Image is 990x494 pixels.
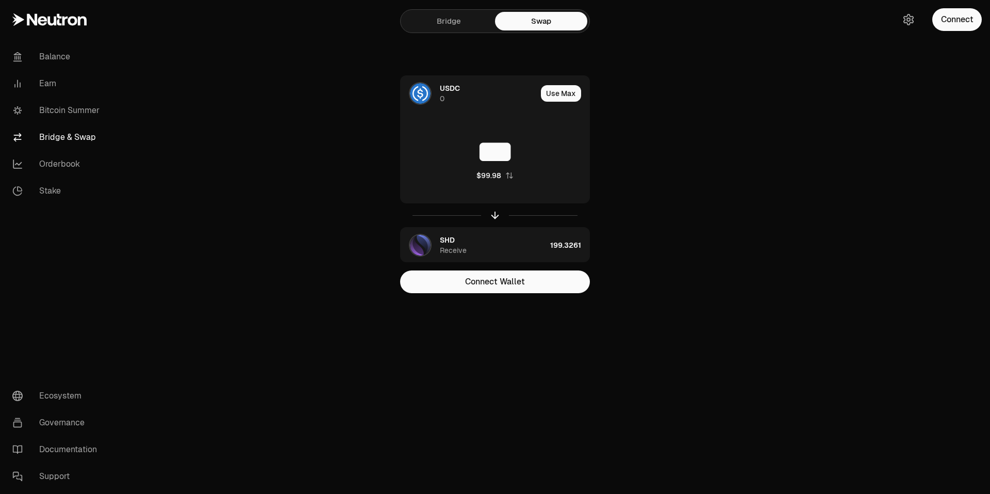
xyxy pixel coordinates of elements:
[440,245,467,256] div: Receive
[400,270,590,293] button: Connect Wallet
[401,228,589,263] button: SHD LogoSHDReceive199.3261
[4,409,111,436] a: Governance
[4,151,111,178] a: Orderbook
[4,383,111,409] a: Ecosystem
[495,12,587,30] a: Swap
[4,463,111,490] a: Support
[476,170,514,181] button: $99.98
[4,436,111,463] a: Documentation
[550,228,589,263] div: 199.3261
[4,124,111,151] a: Bridge & Swap
[4,178,111,204] a: Stake
[410,83,431,104] img: USDC Logo
[4,43,111,70] a: Balance
[401,76,537,111] div: USDC LogoUSDC0
[401,228,546,263] div: SHD LogoSHDReceive
[440,93,444,104] div: 0
[4,70,111,97] a: Earn
[403,12,495,30] a: Bridge
[932,8,982,31] button: Connect
[476,170,501,181] div: $99.98
[440,83,460,93] span: USDC
[440,235,455,245] span: SHD
[4,97,111,124] a: Bitcoin Summer
[541,85,581,102] button: Use Max
[410,235,431,256] img: SHD Logo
